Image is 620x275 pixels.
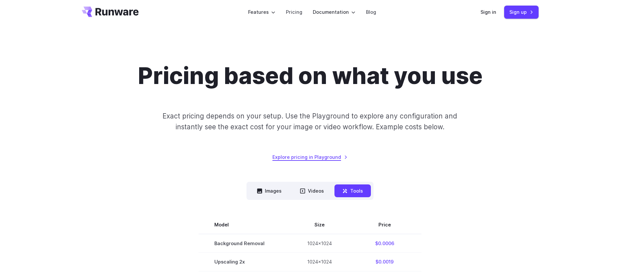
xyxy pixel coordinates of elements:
[286,8,302,16] a: Pricing
[366,8,376,16] a: Blog
[199,253,291,271] td: Upscaling 2x
[292,184,332,197] button: Videos
[138,62,482,90] h1: Pricing based on what you use
[291,216,348,234] th: Size
[82,7,139,17] a: Go to /
[249,184,289,197] button: Images
[291,253,348,271] td: 1024x1024
[291,234,348,253] td: 1024x1024
[348,216,421,234] th: Price
[504,6,539,18] a: Sign up
[199,216,291,234] th: Model
[199,234,291,253] td: Background Removal
[334,184,371,197] button: Tools
[348,234,421,253] td: $0.0006
[313,8,355,16] label: Documentation
[150,111,470,133] p: Exact pricing depends on your setup. Use the Playground to explore any configuration and instantl...
[481,8,496,16] a: Sign in
[272,153,348,161] a: Explore pricing in Playground
[248,8,275,16] label: Features
[348,253,421,271] td: $0.0019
